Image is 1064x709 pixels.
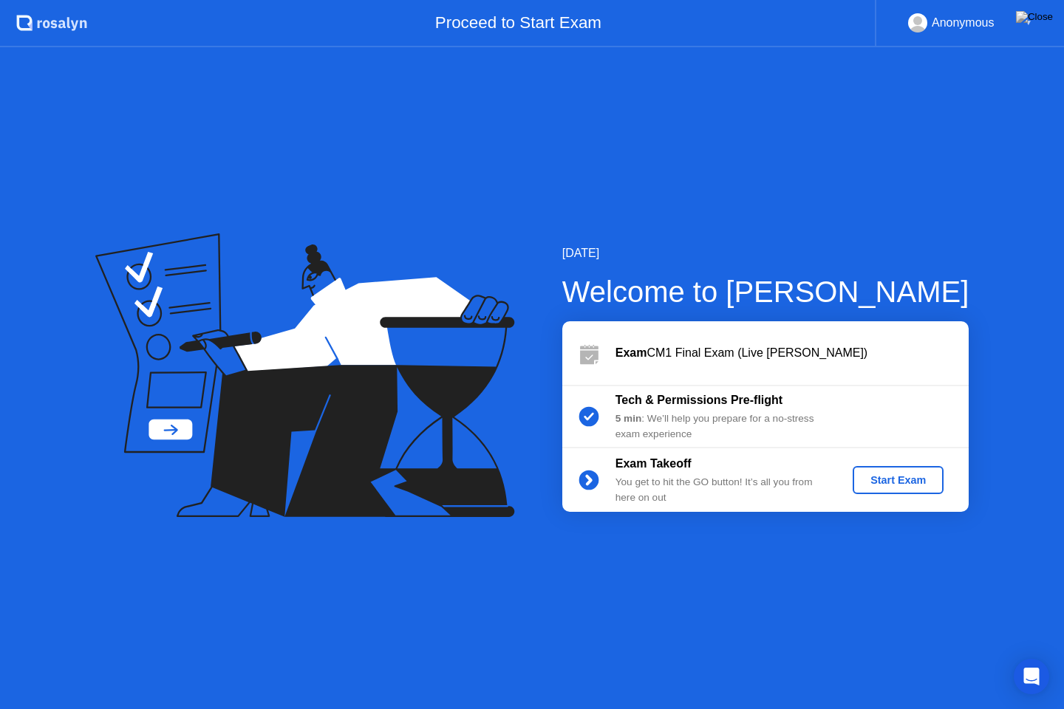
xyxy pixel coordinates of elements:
div: Anonymous [932,13,995,32]
b: Exam [615,346,647,359]
div: Open Intercom Messenger [1014,659,1049,694]
b: 5 min [615,413,642,424]
b: Tech & Permissions Pre-flight [615,394,782,406]
div: You get to hit the GO button! It’s all you from here on out [615,475,828,505]
img: Close [1016,11,1053,23]
div: CM1 Final Exam (Live [PERSON_NAME]) [615,344,969,362]
div: Start Exam [859,474,938,486]
button: Start Exam [853,466,944,494]
div: : We’ll help you prepare for a no-stress exam experience [615,411,828,442]
div: Welcome to [PERSON_NAME] [562,270,969,314]
b: Exam Takeoff [615,457,692,470]
div: [DATE] [562,244,969,262]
